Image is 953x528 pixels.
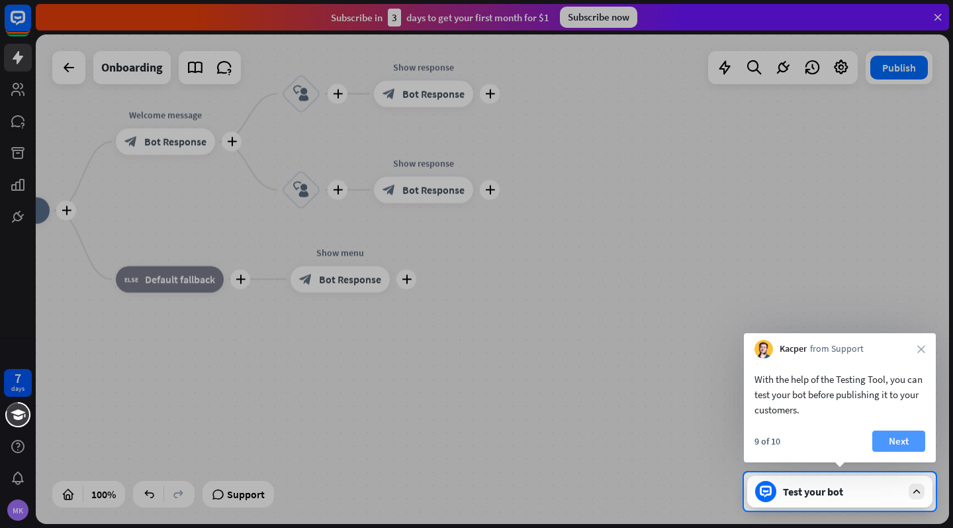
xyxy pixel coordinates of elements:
button: Next [872,431,925,452]
span: from Support [810,343,864,356]
div: Test your bot [783,485,902,498]
span: Kacper [780,343,807,356]
i: close [917,345,925,353]
button: Open LiveChat chat widget [11,5,50,45]
div: With the help of the Testing Tool, you can test your bot before publishing it to your customers. [754,372,925,417]
div: 9 of 10 [754,435,780,447]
